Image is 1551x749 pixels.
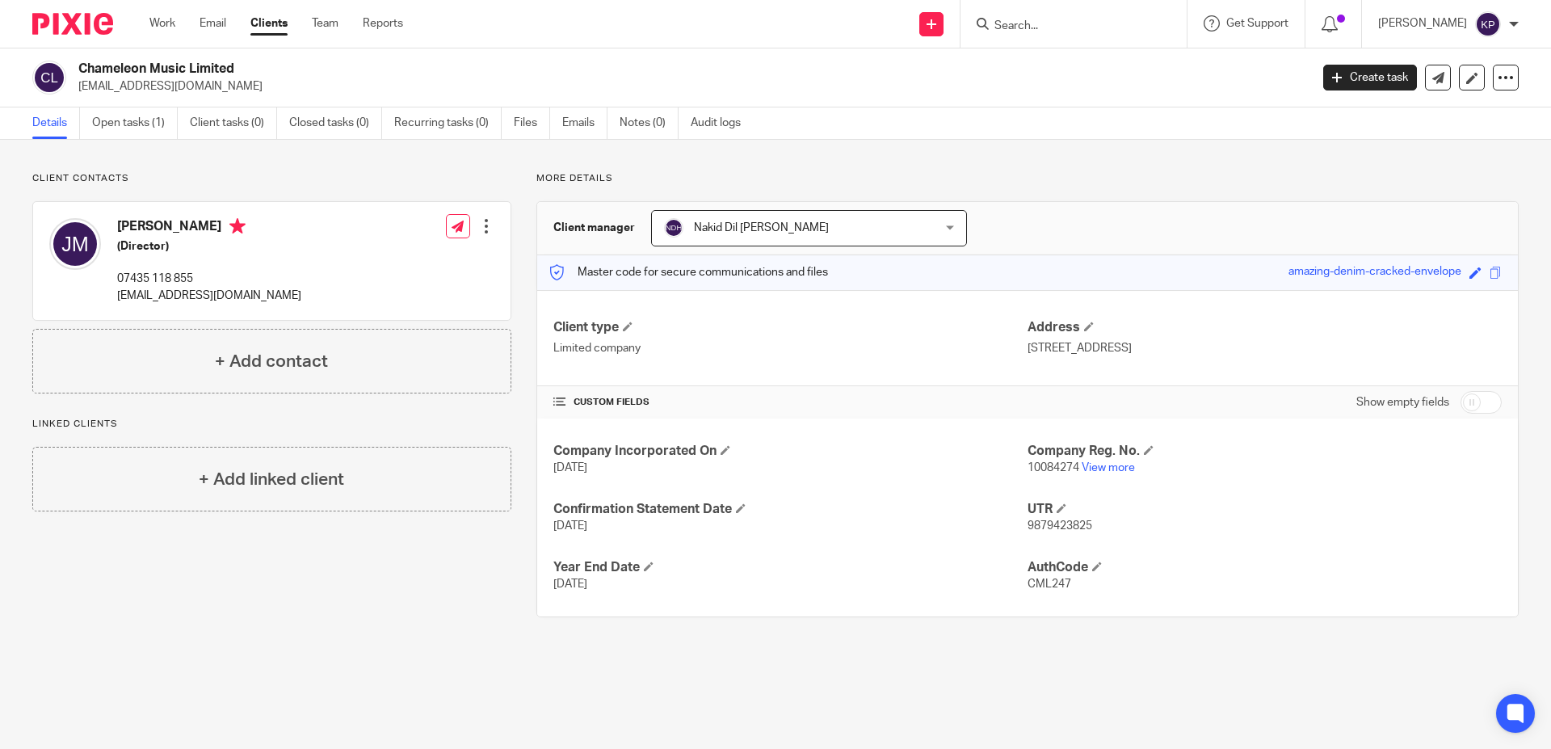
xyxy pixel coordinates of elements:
span: 9879423825 [1028,520,1092,532]
a: Details [32,107,80,139]
h4: CUSTOM FIELDS [553,396,1028,409]
p: [EMAIL_ADDRESS][DOMAIN_NAME] [78,78,1299,95]
h5: (Director) [117,238,301,255]
h2: Chameleon Music Limited [78,61,1055,78]
a: Audit logs [691,107,753,139]
a: Client tasks (0) [190,107,277,139]
span: [DATE] [553,579,587,590]
p: Master code for secure communications and files [549,264,828,280]
a: Files [514,107,550,139]
p: 07435 118 855 [117,271,301,287]
span: 10084274 [1028,462,1079,473]
p: [STREET_ADDRESS] [1028,340,1502,356]
p: Client contacts [32,172,511,185]
a: Work [149,15,175,32]
div: amazing-denim-cracked-envelope [1288,263,1461,282]
h4: + Add contact [215,349,328,374]
span: Get Support [1226,18,1288,29]
h3: Client manager [553,220,635,236]
h4: Confirmation Statement Date [553,501,1028,518]
label: Show empty fields [1356,394,1449,410]
p: [EMAIL_ADDRESS][DOMAIN_NAME] [117,288,301,304]
a: Emails [562,107,607,139]
h4: [PERSON_NAME] [117,218,301,238]
img: svg%3E [32,61,66,95]
img: svg%3E [49,218,101,270]
a: View more [1082,462,1135,473]
a: Recurring tasks (0) [394,107,502,139]
a: Email [200,15,226,32]
img: Pixie [32,13,113,35]
a: Reports [363,15,403,32]
input: Search [993,19,1138,34]
span: CML247 [1028,579,1071,590]
img: svg%3E [664,218,683,238]
h4: Client type [553,319,1028,336]
a: Closed tasks (0) [289,107,382,139]
p: Linked clients [32,418,511,431]
h4: + Add linked client [199,467,344,492]
h4: Company Reg. No. [1028,443,1502,460]
span: Nakid Dil [PERSON_NAME] [694,222,829,234]
a: Create task [1323,65,1417,90]
h4: AuthCode [1028,559,1502,576]
h4: UTR [1028,501,1502,518]
h4: Year End Date [553,559,1028,576]
img: svg%3E [1475,11,1501,37]
a: Clients [250,15,288,32]
p: Limited company [553,340,1028,356]
i: Primary [229,218,246,234]
p: [PERSON_NAME] [1378,15,1467,32]
h4: Company Incorporated On [553,443,1028,460]
a: Open tasks (1) [92,107,178,139]
p: More details [536,172,1519,185]
span: [DATE] [553,462,587,473]
a: Team [312,15,338,32]
a: Notes (0) [620,107,679,139]
span: [DATE] [553,520,587,532]
h4: Address [1028,319,1502,336]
